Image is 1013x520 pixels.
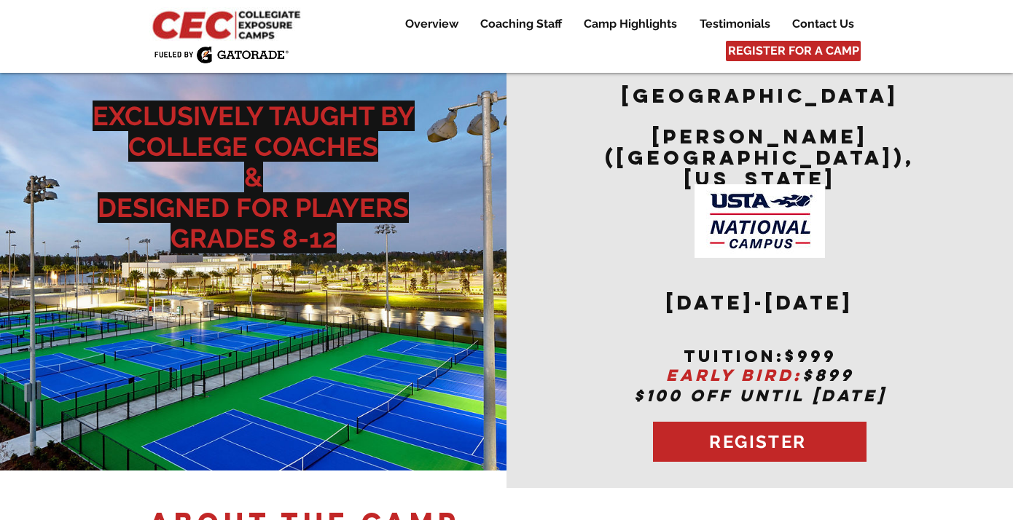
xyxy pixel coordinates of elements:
span: ([GEOGRAPHIC_DATA]), [US_STATE] [605,145,915,191]
p: Camp Highlights [576,15,684,33]
span: tuition:$999 [684,346,837,366]
a: REGISTER FOR A CAMP [726,41,861,61]
span: REGISTER [709,431,806,452]
span: & [244,162,263,192]
nav: Site [383,15,864,33]
a: Coaching Staff [469,15,572,33]
a: Overview [394,15,469,33]
p: Overview [398,15,466,33]
p: Coaching Staff [473,15,569,33]
span: [DATE]-[DATE] [666,290,853,315]
a: Testimonials [689,15,781,33]
p: Testimonials [692,15,778,33]
span: $899 [802,365,854,385]
a: Camp Highlights [573,15,688,33]
img: CEC Logo Primary_edited.jpg [149,7,307,41]
span: REGISTER FOR A CAMP [728,43,859,59]
span: $100 OFF UNTIL [DATE] [634,385,886,406]
span: [GEOGRAPHIC_DATA] [622,83,899,108]
span: EXCLUSIVELY TAUGHT BY COLLEGE COACHES [93,101,415,162]
img: Fueled by Gatorade.png [154,46,289,63]
p: Contact Us [785,15,861,33]
img: USTA Campus image_edited.jpg [695,184,825,258]
button: REGISTER [653,422,867,462]
span: EARLY BIRD: [666,365,802,385]
span: GRADES 8-12 [171,223,337,253]
span: [PERSON_NAME] [652,124,868,149]
span: DESIGNED FOR PLAYERS [98,192,409,223]
a: Contact Us [781,15,864,33]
